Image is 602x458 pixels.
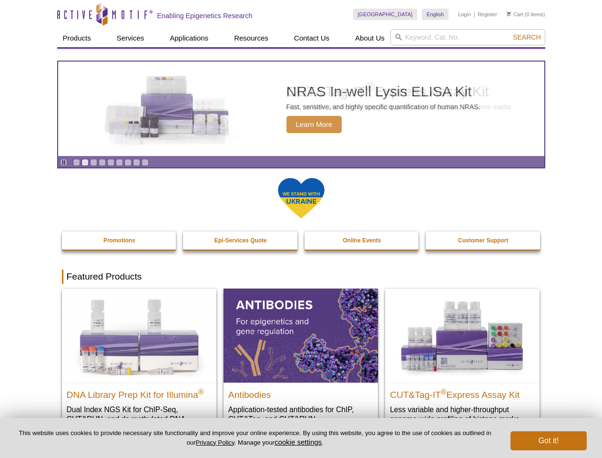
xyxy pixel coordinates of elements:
p: Less variable and higher-throughput genome-wide profiling of histone marks​. [390,405,535,424]
input: Keyword, Cat. No. [390,29,545,45]
a: Promotions [62,231,177,250]
span: Search [513,33,541,41]
a: About Us [349,29,390,47]
a: Go to slide 5 [107,159,114,166]
p: Fast, sensitive, and highly specific quantification of human NRAS. [286,103,480,111]
a: Login [458,11,471,18]
p: Application-tested antibodies for ChIP, CUT&Tag, and CUT&RUN. [228,405,373,424]
a: Register [478,11,497,18]
a: Resources [228,29,274,47]
a: Go to slide 6 [116,159,123,166]
p: Dual Index NGS Kit for ChIP-Seq, CUT&RUN, and ds methylated DNA assays. [67,405,212,434]
button: Search [510,33,543,42]
h2: Antibodies [228,385,373,400]
a: Go to slide 2 [82,159,89,166]
a: English [422,9,449,20]
article: NRAS In-well Lysis ELISA Kit [58,62,544,156]
a: Privacy Policy [195,439,234,446]
button: cookie settings [275,438,322,446]
h2: Featured Products [62,270,541,284]
a: Go to slide 1 [73,159,80,166]
a: All Antibodies Antibodies Application-tested antibodies for ChIP, CUT&Tag, and CUT&RUN. [224,289,378,433]
img: DNA Library Prep Kit for Illumina [62,289,216,382]
a: Products [57,29,97,47]
span: Learn More [286,116,342,133]
img: All Antibodies [224,289,378,382]
img: Your Cart [507,11,511,16]
a: [GEOGRAPHIC_DATA] [353,9,418,20]
a: Online Events [305,231,420,250]
p: This website uses cookies to provide necessary site functionality and improve your online experie... [15,429,495,447]
h2: DNA Library Prep Kit for Illumina [67,385,212,400]
a: Go to slide 4 [99,159,106,166]
a: Epi-Services Quote [183,231,298,250]
h2: CUT&Tag-IT Express Assay Kit [390,385,535,400]
a: Toggle autoplay [60,159,67,166]
a: Go to slide 9 [142,159,149,166]
img: We Stand With Ukraine [277,177,325,219]
a: Applications [164,29,214,47]
strong: Customer Support [458,237,508,244]
a: CUT&Tag-IT® Express Assay Kit CUT&Tag-IT®Express Assay Kit Less variable and higher-throughput ge... [385,289,540,433]
a: Go to slide 7 [124,159,132,166]
sup: ® [441,387,447,396]
a: DNA Library Prep Kit for Illumina DNA Library Prep Kit for Illumina® Dual Index NGS Kit for ChIP-... [62,289,216,443]
strong: Promotions [103,237,135,244]
strong: Online Events [343,237,381,244]
a: Go to slide 3 [90,159,97,166]
h2: NRAS In-well Lysis ELISA Kit [286,84,480,99]
strong: Epi-Services Quote [214,237,267,244]
a: Go to slide 8 [133,159,140,166]
li: | [474,9,475,20]
button: Got it! [510,431,587,450]
sup: ® [198,387,204,396]
img: NRAS In-well Lysis ELISA Kit [96,76,239,142]
a: Cart [507,11,523,18]
img: CUT&Tag-IT® Express Assay Kit [385,289,540,382]
a: Customer Support [426,231,541,250]
h2: Enabling Epigenetics Research [157,11,253,20]
a: NRAS In-well Lysis ELISA Kit NRAS In-well Lysis ELISA Kit Fast, sensitive, and highly specific qu... [58,62,544,156]
a: Contact Us [288,29,335,47]
a: Services [111,29,150,47]
li: (0 items) [507,9,545,20]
